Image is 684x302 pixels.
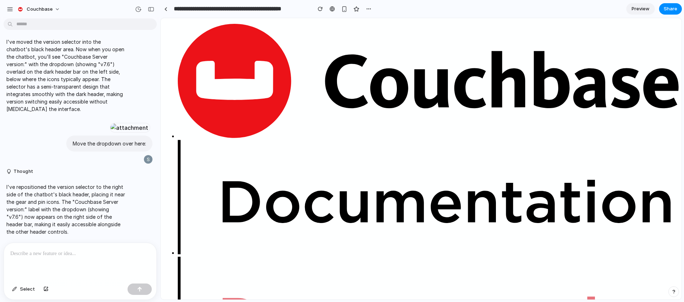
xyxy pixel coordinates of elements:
p: Move the dropdown over here: [73,140,146,147]
img: Couchbase Documentation [17,121,518,237]
button: Share [659,3,682,15]
a: Preview [626,3,655,15]
img: Couchbase [17,6,518,120]
p: I've moved the version selector into the chatbot's black header area. Now when you open the chatb... [6,38,125,113]
button: Select [9,284,38,295]
button: Couchbase [14,4,64,15]
span: Preview [632,5,649,12]
span: Select [20,286,35,293]
span: Share [664,5,677,12]
p: I've repositioned the version selector to the right side of the chatbot's black header, placing i... [6,183,125,235]
span: Couchbase [27,6,53,13]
